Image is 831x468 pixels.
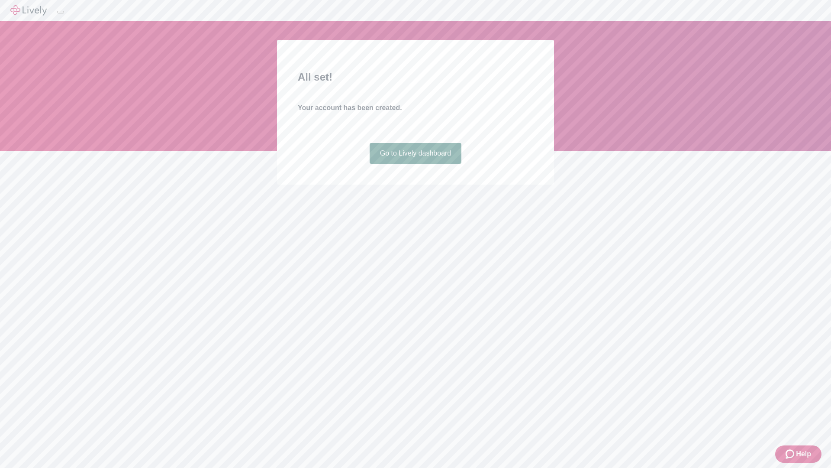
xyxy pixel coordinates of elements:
[298,103,533,113] h4: Your account has been created.
[786,449,796,459] svg: Zendesk support icon
[298,69,533,85] h2: All set!
[10,5,47,16] img: Lively
[370,143,462,164] a: Go to Lively dashboard
[57,11,64,13] button: Log out
[775,445,821,463] button: Zendesk support iconHelp
[796,449,811,459] span: Help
